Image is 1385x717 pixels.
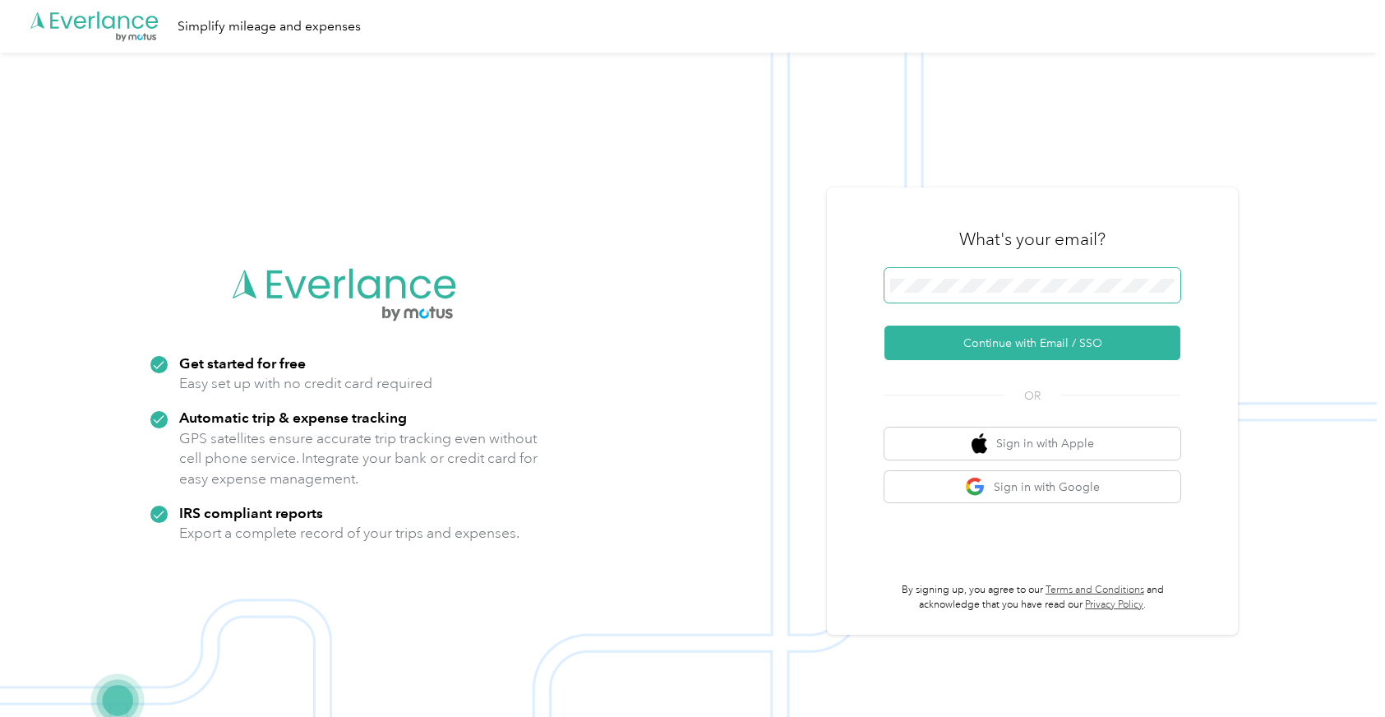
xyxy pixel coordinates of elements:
[884,428,1180,460] button: apple logoSign in with Apple
[1046,584,1144,596] a: Terms and Conditions
[178,16,361,37] div: Simplify mileage and expenses
[884,471,1180,503] button: google logoSign in with Google
[179,409,407,426] strong: Automatic trip & expense tracking
[179,523,519,544] p: Export a complete record of your trips and expenses.
[1085,599,1143,611] a: Privacy Policy
[884,583,1180,612] p: By signing up, you agree to our and acknowledge that you have read our .
[1004,387,1061,405] span: OR
[179,373,432,394] p: Easy set up with no credit card required
[179,354,306,372] strong: Get started for free
[884,326,1180,360] button: Continue with Email / SSO
[179,428,538,489] p: GPS satellites ensure accurate trip tracking even without cell phone service. Integrate your bank...
[972,433,988,454] img: apple logo
[965,477,986,497] img: google logo
[179,504,323,521] strong: IRS compliant reports
[959,228,1106,251] h3: What's your email?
